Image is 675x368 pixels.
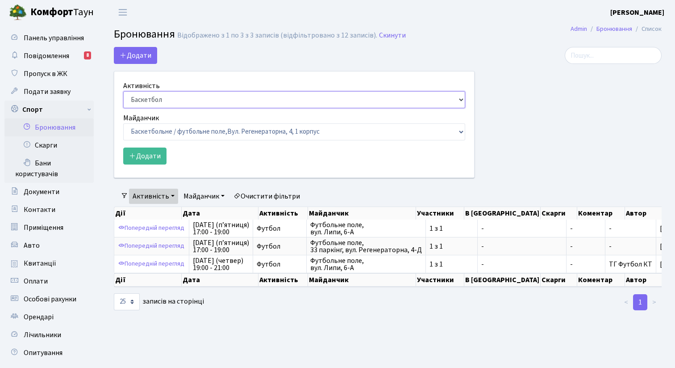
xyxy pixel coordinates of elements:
[193,257,249,271] span: [DATE] (четвер) 19:00 - 21:00
[596,24,632,34] a: Бронювання
[4,344,94,362] a: Опитування
[308,273,416,287] th: Майданчик
[193,239,249,254] span: [DATE] (п’ятниця) 17:00 - 19:00
[557,20,675,38] nav: breadcrumb
[114,293,204,310] label: записів на сторінці
[24,276,48,286] span: Оплати
[258,207,308,220] th: Активність
[116,257,187,271] a: Попередній перегляд
[565,47,662,64] input: Пошук...
[609,241,612,251] span: -
[464,273,541,287] th: В [GEOGRAPHIC_DATA]
[429,261,474,268] span: 1 з 1
[577,273,625,287] th: Коментар
[416,273,464,287] th: Участники
[230,189,304,204] a: Очистити фільтри
[379,31,406,40] a: Скинути
[9,4,27,21] img: logo.png
[4,183,94,201] a: Документи
[24,223,63,233] span: Приміщення
[570,261,601,268] span: -
[4,118,94,136] a: Бронювання
[4,308,94,326] a: Орендарі
[4,254,94,272] a: Квитанції
[577,207,625,220] th: Коментар
[481,225,562,232] span: -
[123,80,160,91] label: Активність
[177,31,377,40] div: Відображено з 1 по 3 з 3 записів (відфільтровано з 12 записів).
[310,239,422,254] span: Футбольне поле, 33 паркінг, вул. Регенераторна, 4-Д
[609,224,612,233] span: -
[24,258,56,268] span: Квитанції
[308,207,416,220] th: Майданчик
[4,101,94,118] a: Спорт
[114,293,140,310] select: записів на сторінці
[24,205,55,215] span: Контакти
[541,207,577,220] th: Скарги
[416,207,464,220] th: Участники
[123,148,167,165] button: Додати
[182,273,258,287] th: Дата
[310,221,422,236] span: Футбольне поле, вул. Липи, 6-А
[429,243,474,250] span: 1 з 1
[464,207,541,220] th: В [GEOGRAPHIC_DATA]
[4,290,94,308] a: Особові рахунки
[570,225,601,232] span: -
[257,261,303,268] span: Футбол
[4,272,94,290] a: Оплати
[4,326,94,344] a: Лічильники
[258,273,308,287] th: Активність
[30,5,73,19] b: Комфорт
[4,65,94,83] a: Пропуск в ЖК
[114,207,182,220] th: Дії
[429,225,474,232] span: 1 з 1
[4,237,94,254] a: Авто
[24,51,69,61] span: Повідомлення
[609,259,652,269] span: ТГ Футбол КТ
[182,207,258,220] th: Дата
[632,24,662,34] li: Список
[633,294,647,310] a: 1
[24,87,71,97] span: Подати заявку
[570,243,601,250] span: -
[310,257,422,271] span: Футбольне поле, вул. Липи, 6-А
[4,154,94,183] a: Бани користувачів
[193,221,249,236] span: [DATE] (п’ятниця) 17:00 - 19:00
[114,26,175,42] span: Бронювання
[571,24,587,34] a: Admin
[24,312,54,322] span: Орендарі
[481,243,562,250] span: -
[610,8,664,17] b: [PERSON_NAME]
[84,51,91,59] div: 8
[4,136,94,154] a: Скарги
[24,187,59,197] span: Документи
[4,83,94,101] a: Подати заявку
[4,29,94,47] a: Панель управління
[481,261,562,268] span: -
[116,221,187,235] a: Попередній перегляд
[30,5,94,20] span: Таун
[4,47,94,65] a: Повідомлення8
[24,330,61,340] span: Лічильники
[116,239,187,253] a: Попередній перегляд
[114,47,157,64] button: Додати
[24,69,67,79] span: Пропуск в ЖК
[610,7,664,18] a: [PERSON_NAME]
[180,189,228,204] a: Майданчик
[257,243,303,250] span: Футбол
[129,189,178,204] a: Активність
[257,225,303,232] span: Футбол
[24,241,40,250] span: Авто
[4,201,94,219] a: Контакти
[24,294,76,304] span: Особові рахунки
[4,219,94,237] a: Приміщення
[123,113,159,123] label: Майданчик
[112,5,134,20] button: Переключити навігацію
[541,273,577,287] th: Скарги
[24,348,62,358] span: Опитування
[24,33,84,43] span: Панель управління
[114,273,182,287] th: Дії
